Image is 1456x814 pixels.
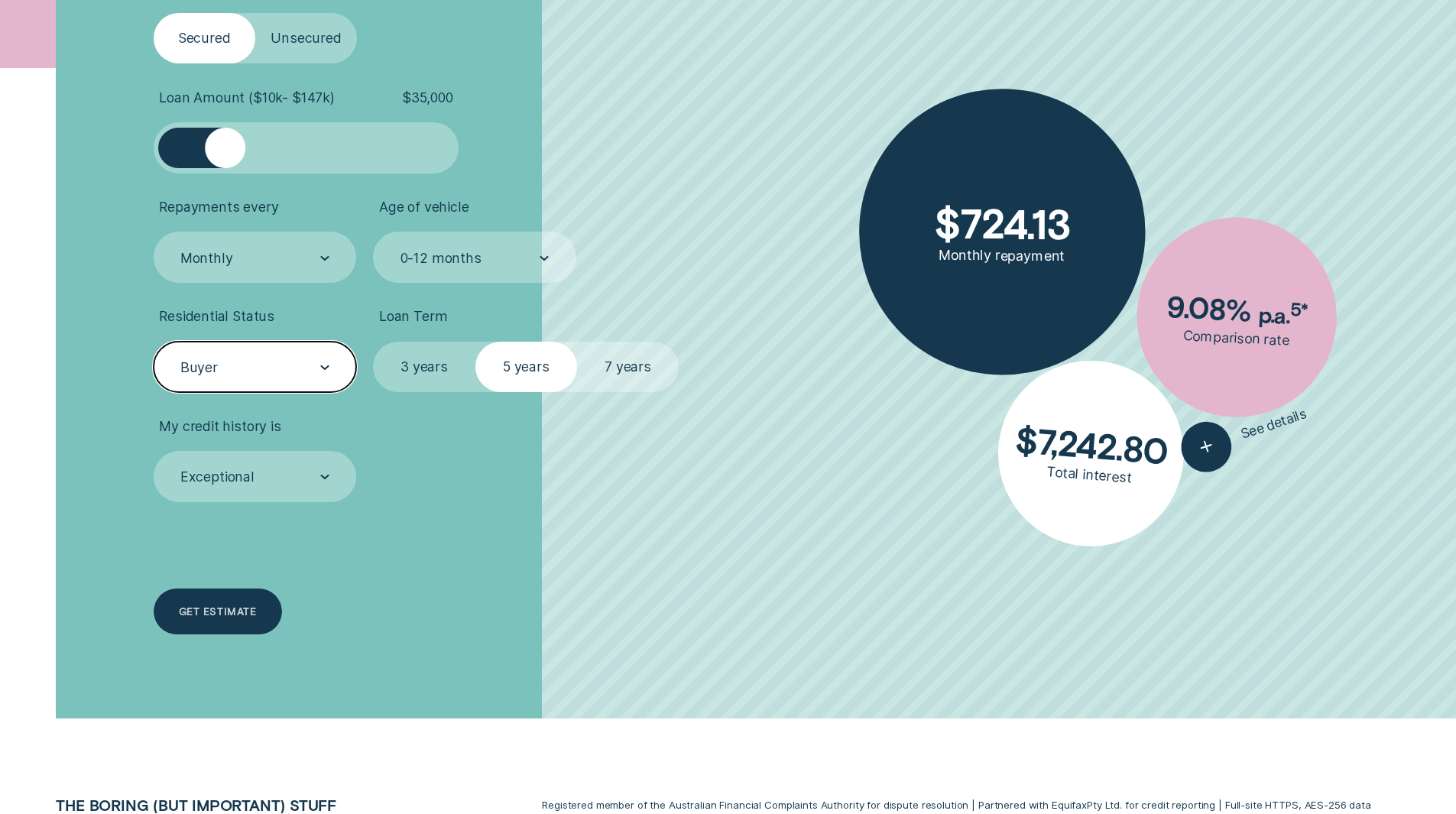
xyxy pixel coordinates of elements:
div: 0-12 months [400,249,482,266]
span: P T Y [1087,799,1102,811]
div: Monthly [180,249,233,266]
span: Loan Term [379,308,447,325]
div: Buyer [180,359,218,376]
span: Residential Status [159,308,274,325]
label: 7 years [577,342,679,393]
span: Repayments every [159,199,278,216]
span: See details [1239,405,1309,443]
div: Exceptional [180,469,255,485]
span: Age of vehicle [379,199,469,216]
label: Secured [154,13,255,64]
span: Pty [1087,799,1102,811]
label: 3 years [373,342,475,393]
h2: The boring (but important) stuff [47,796,436,814]
span: My credit history is [159,418,280,435]
span: Loan Amount ( $10k - $147k ) [159,89,335,106]
span: $ 35,000 [402,89,453,106]
a: Get estimate [154,589,282,634]
span: Ltd [1105,799,1120,811]
label: 5 years [475,342,577,393]
div: Get estimate [179,608,256,617]
button: See details [1175,390,1315,478]
label: Unsecured [255,13,357,64]
span: L T D [1105,799,1120,811]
